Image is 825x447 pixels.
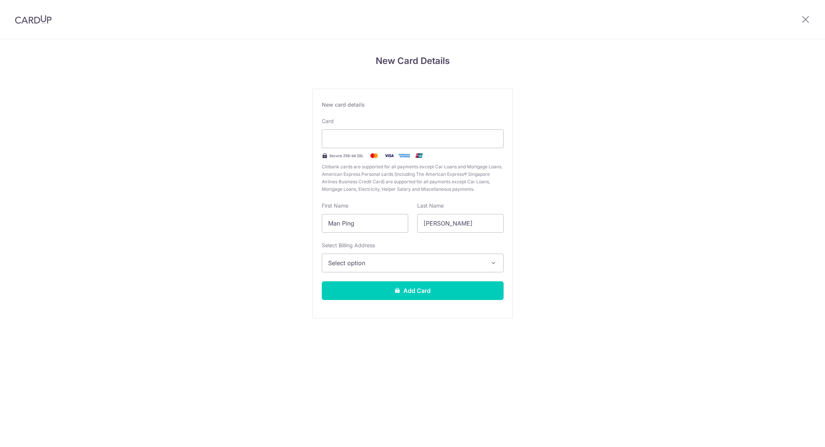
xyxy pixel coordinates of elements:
[417,202,444,209] label: Last Name
[328,134,497,143] iframe: Secure card payment input frame
[322,163,504,193] span: Citibank cards are supported for all payments except Car Loans and Mortgage Loans. American Expre...
[412,151,427,160] img: .alt.unionpay
[382,151,397,160] img: Visa
[328,258,484,267] span: Select option
[322,254,504,272] button: Select option
[322,202,348,209] label: First Name
[367,151,382,160] img: Mastercard
[322,242,375,249] label: Select Billing Address
[322,117,334,125] label: Card
[15,15,52,24] img: CardUp
[417,214,504,233] input: Cardholder Last Name
[329,153,364,159] span: Secure 256-bit SSL
[322,101,504,108] div: New card details
[397,151,412,160] img: .alt.amex
[322,214,408,233] input: Cardholder First Name
[322,281,504,300] button: Add Card
[312,54,513,68] h4: New Card Details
